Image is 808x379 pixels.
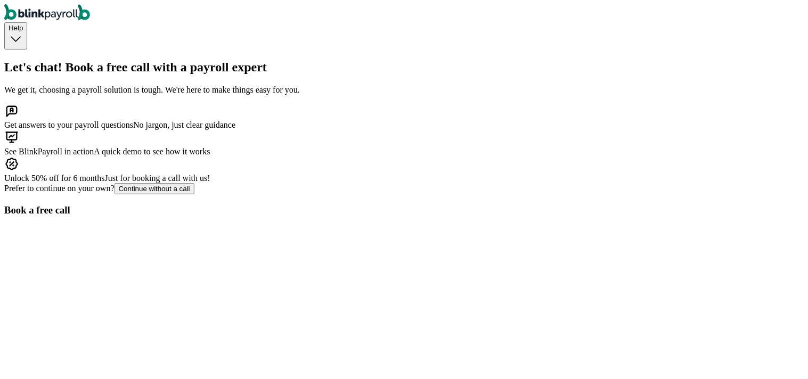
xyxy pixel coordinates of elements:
p: We get it, choosing a payroll solution is tough. We're here to make things easy for you. [4,85,804,95]
span: See BlinkPayroll in action [4,147,94,156]
button: Help [4,22,27,50]
span: No jargon, just clear guidance [133,120,235,129]
span: Help [9,24,23,32]
h2: Let's chat! Book a free call with a payroll expert [4,60,804,75]
div: Continue without a call [119,185,190,193]
span: Prefer to continue on your own? [4,184,115,193]
span: A quick demo to see how it works [94,147,210,156]
h3: Book a free call [4,204,804,216]
span: Just for booking a call with us! [105,174,210,183]
span: Unlock 50% off for 6 months [4,174,105,183]
iframe: Chat Widget [631,264,808,379]
span: Get answers to your payroll questions [4,120,133,129]
nav: Global [4,4,804,22]
button: Continue without a call [115,183,194,194]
